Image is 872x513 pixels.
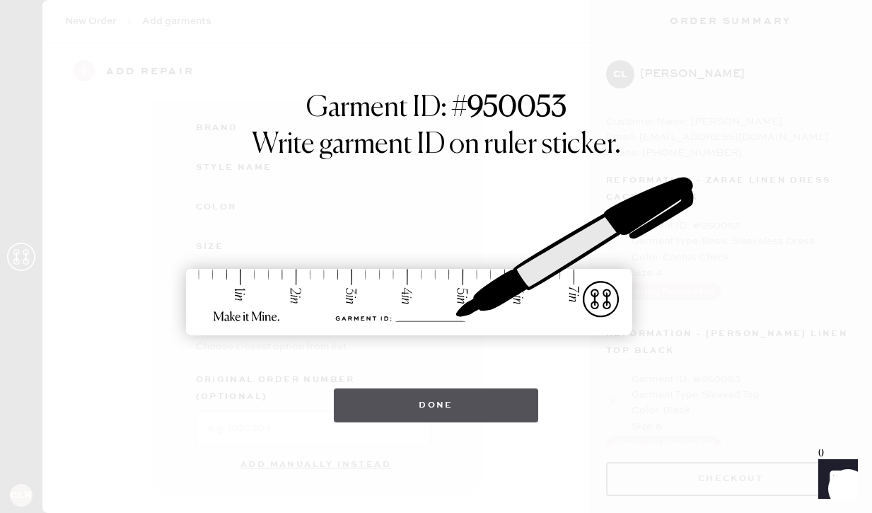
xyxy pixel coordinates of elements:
h1: Garment ID: # [306,91,566,128]
img: ruler-sticker-sharpie.svg [171,141,702,374]
button: Done [334,388,538,422]
h1: Write garment ID on ruler sticker. [252,128,621,162]
strong: 950053 [467,94,566,122]
iframe: Front Chat [805,449,866,510]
